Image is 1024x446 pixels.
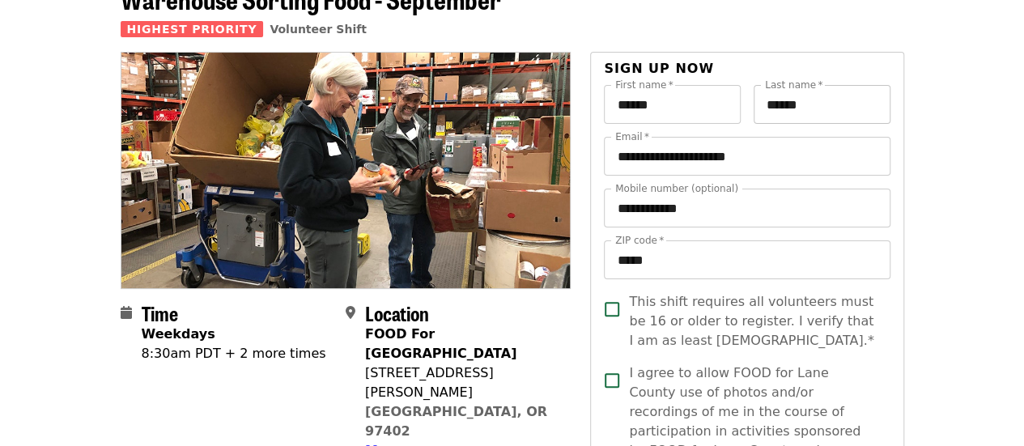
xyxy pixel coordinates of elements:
input: Mobile number (optional) [604,189,890,227]
i: map-marker-alt icon [346,305,355,321]
i: calendar icon [121,305,132,321]
div: 8:30am PDT + 2 more times [142,344,326,363]
div: [STREET_ADDRESS][PERSON_NAME] [365,363,558,402]
input: Email [604,137,890,176]
strong: Weekdays [142,326,215,342]
input: Last name [754,85,890,124]
img: Warehouse Sorting Food - September organized by FOOD For Lane County [121,53,571,287]
a: [GEOGRAPHIC_DATA], OR 97402 [365,404,547,439]
strong: FOOD For [GEOGRAPHIC_DATA] [365,326,516,361]
span: This shift requires all volunteers must be 16 or older to register. I verify that I am as least [... [629,292,877,350]
label: Email [615,132,649,142]
a: Volunteer Shift [270,23,367,36]
span: Sign up now [604,61,714,76]
label: Last name [765,80,822,90]
label: Mobile number (optional) [615,184,738,193]
label: ZIP code [615,236,664,245]
label: First name [615,80,673,90]
input: ZIP code [604,240,890,279]
span: Location [365,299,429,327]
span: Highest Priority [121,21,264,37]
span: Time [142,299,178,327]
input: First name [604,85,741,124]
